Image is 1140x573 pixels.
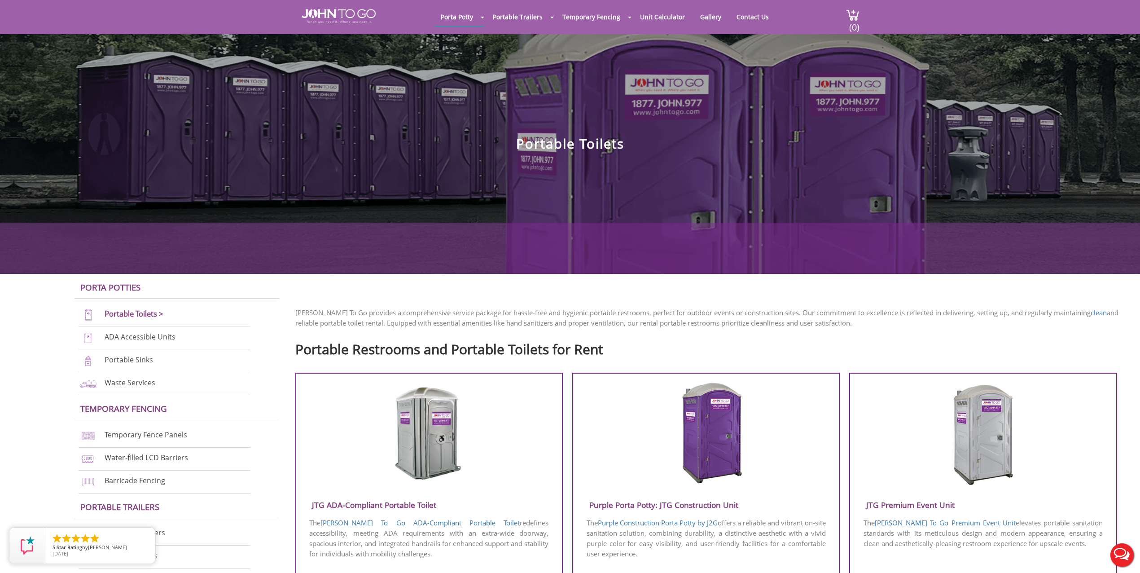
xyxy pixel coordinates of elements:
[850,498,1116,512] h3: JTG Premium Event Unit
[1091,308,1107,317] a: clean
[386,382,472,485] img: JTG-ADA-Compliant-Portable-Toilet.png
[730,8,776,26] a: Contact Us
[105,332,175,342] a: ADA Accessible Units
[79,355,98,367] img: portable-sinks-new.png
[80,533,91,544] li: 
[18,537,36,555] img: Review Rating
[296,517,562,560] p: The redefines accessibility, meeting ADA requirements with an extra-wide doorway, spacious interi...
[61,533,72,544] li: 
[105,453,188,463] a: Water-filled LCD Barriers
[79,430,98,442] img: chan-link-fencing-new.png
[573,517,839,560] p: The offers a reliable and vibrant on-site sanitation solution, combining durability, a distinctiv...
[105,355,153,365] a: Portable Sinks
[295,337,1127,357] h2: Portable Restrooms and Portable Toilets for Rent
[80,501,159,512] a: Portable trailers
[295,308,1127,328] p: [PERSON_NAME] To Go provides a comprehensive service package for hassle-free and hygienic portabl...
[53,550,68,557] span: [DATE]
[849,14,859,33] span: (0)
[105,476,165,485] a: Barricade Fencing
[598,518,718,527] a: Purple Construction Porta Potty by J2G
[53,545,148,551] span: by
[1104,537,1140,573] button: Live Chat
[79,378,98,390] img: waste-services-new.png
[940,382,1026,485] img: JTG-Premium-Event-Unit.png
[80,403,167,414] a: Temporary Fencing
[296,498,562,512] h3: JTG ADA-Compliant Portable Toilet
[79,453,98,465] img: water-filled%20barriers-new.png
[57,544,82,551] span: Star Rating
[88,544,127,551] span: [PERSON_NAME]
[693,8,728,26] a: Gallery
[52,533,62,544] li: 
[70,533,81,544] li: 
[105,378,155,388] a: Waste Services
[573,498,839,512] h3: Purple Porta Potty: JTG Construction Unit
[320,518,520,527] a: [PERSON_NAME] To Go ADA-Compliant Portable Toilet
[875,518,1016,527] a: [PERSON_NAME] To Go Premium Event Unit
[434,8,480,26] a: Porta Potty
[556,8,627,26] a: Temporary Fencing
[105,309,163,319] a: Portable Toilets >
[663,382,749,485] img: Purple-Porta-Potty-J2G-Construction-Unit.png
[53,544,55,551] span: 5
[105,430,187,440] a: Temporary Fence Panels
[846,9,859,21] img: cart a
[79,476,98,488] img: barricade-fencing-icon-new.png
[79,309,98,321] img: portable-toilets-new.png
[633,8,692,26] a: Unit Calculator
[80,282,140,293] a: Porta Potties
[486,8,549,26] a: Portable Trailers
[79,332,98,344] img: ADA-units-new.png
[850,517,1116,550] p: The elevates portable sanitation standards with its meticulous design and modern appearance, ensu...
[302,9,376,23] img: JOHN to go
[89,533,100,544] li: 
